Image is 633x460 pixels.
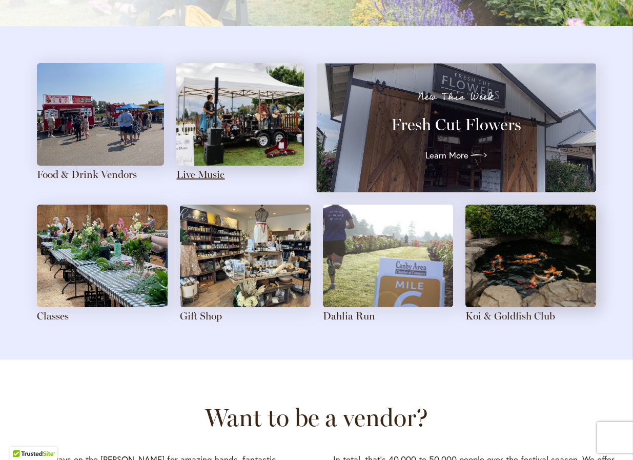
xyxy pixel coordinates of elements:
[37,205,168,307] img: Blank canvases are set up on long tables in anticipation of an art class
[335,92,578,102] p: New This Week
[465,205,596,307] img: Orange and white mottled koi swim in a rock-lined pond
[180,205,311,307] img: The dahlias themed gift shop has a feature table in the center, with shelves of local and special...
[37,168,137,181] a: Food & Drink Vendors
[176,168,224,181] a: Live Music
[37,63,164,166] img: Attendees gather around food trucks on a sunny day at the farm
[323,205,454,307] img: A runner passes the mile 6 sign in a field of dahlias
[465,310,555,322] a: Koi & Goldfish Club
[9,403,624,432] h2: Want to be a vendor?
[425,149,468,162] span: Learn More
[37,310,69,322] a: Classes
[323,310,375,322] a: Dahlia Run
[176,63,303,166] img: A four-person band plays with a field of pink dahlias in the background
[425,147,487,164] a: Learn More
[335,114,578,135] h3: Fresh Cut Flowers
[180,310,222,322] a: Gift Shop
